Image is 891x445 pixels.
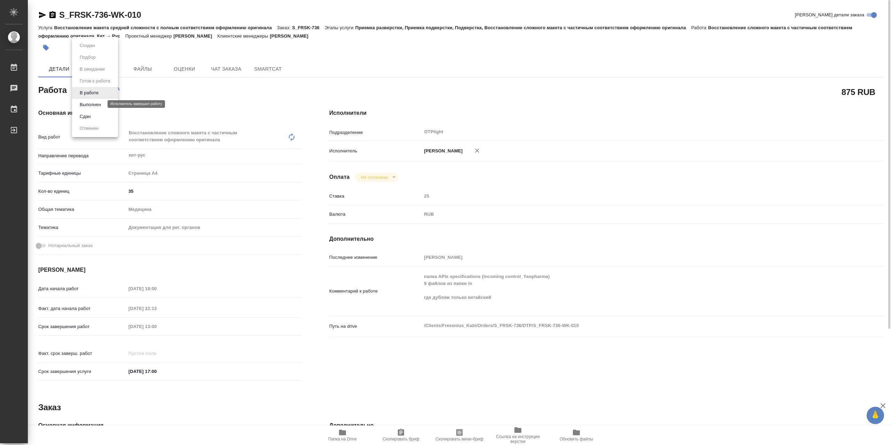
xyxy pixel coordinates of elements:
[78,54,98,61] button: Подбор
[78,101,103,109] button: Выполнен
[78,77,112,85] button: Готов к работе
[78,65,107,73] button: В ожидании
[78,125,101,132] button: Отменен
[78,42,97,49] button: Создан
[78,113,93,120] button: Сдан
[78,89,101,97] button: В работе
